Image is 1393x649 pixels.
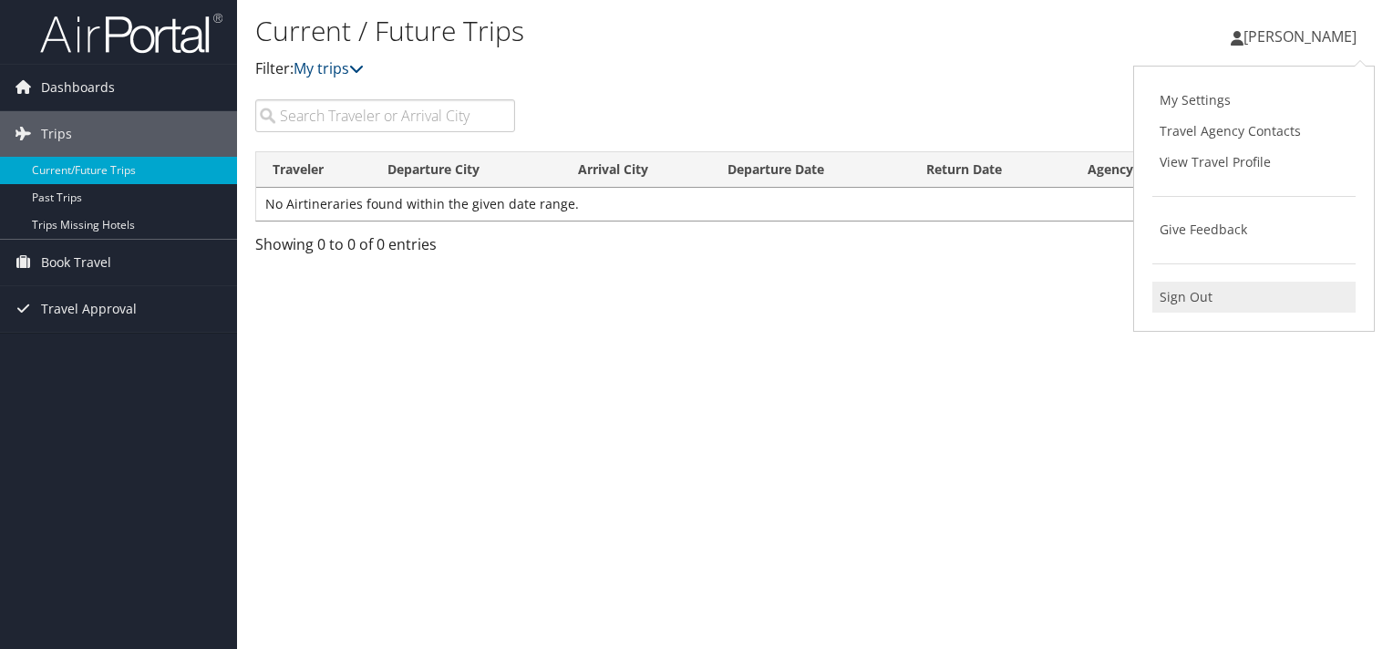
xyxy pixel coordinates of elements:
a: Sign Out [1152,282,1356,313]
img: airportal-logo.png [40,12,222,55]
span: Travel Approval [41,286,137,332]
p: Filter: [255,57,1002,81]
h1: Current / Future Trips [255,12,1002,50]
input: Search Traveler or Arrival City [255,99,515,132]
div: Showing 0 to 0 of 0 entries [255,233,515,264]
a: My Settings [1152,85,1356,116]
a: My trips [294,58,364,78]
th: Return Date: activate to sort column ascending [910,152,1070,188]
a: View Travel Profile [1152,147,1356,178]
span: [PERSON_NAME] [1243,26,1357,46]
th: Departure Date: activate to sort column descending [711,152,911,188]
a: [PERSON_NAME] [1231,9,1375,64]
span: Trips [41,111,72,157]
th: Traveler: activate to sort column ascending [256,152,371,188]
span: Dashboards [41,65,115,110]
a: Travel Agency Contacts [1152,116,1356,147]
span: Book Travel [41,240,111,285]
th: Agency Locator: activate to sort column ascending [1071,152,1268,188]
th: Departure City: activate to sort column ascending [371,152,562,188]
td: No Airtineraries found within the given date range. [256,188,1374,221]
th: Arrival City: activate to sort column ascending [562,152,711,188]
a: Give Feedback [1152,214,1356,245]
